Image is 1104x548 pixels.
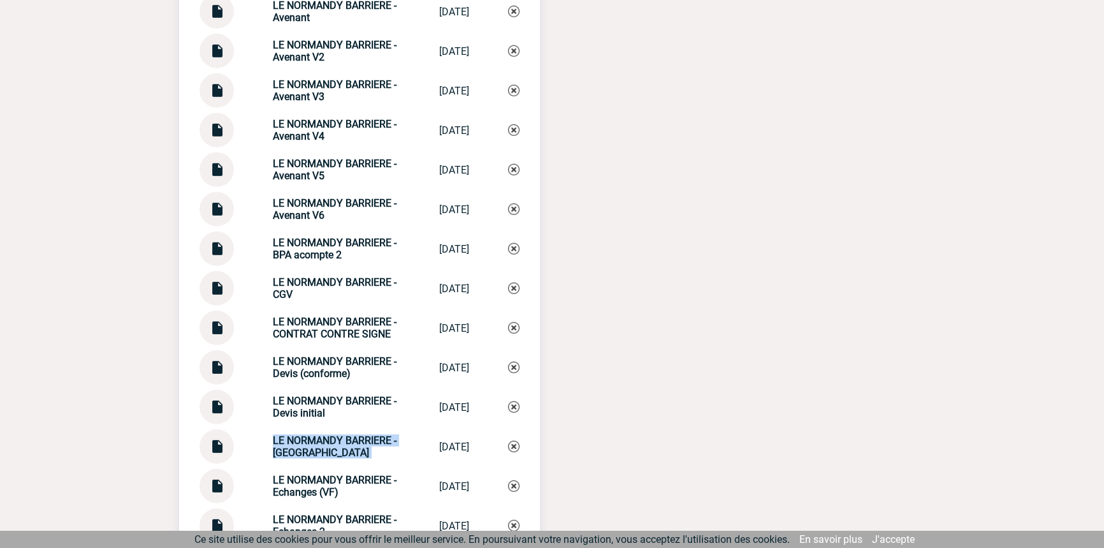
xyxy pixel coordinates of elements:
[273,158,396,182] strong: LE NORMANDY BARRIERE - Avenant V5
[439,45,469,57] div: [DATE]
[872,533,915,545] a: J'accepte
[508,401,519,413] img: Supprimer
[508,480,519,492] img: Supprimer
[439,283,469,295] div: [DATE]
[508,283,519,294] img: Supprimer
[273,237,396,261] strong: LE NORMANDY BARRIERE - BPA acompte 2
[273,197,396,221] strong: LE NORMANDY BARRIERE - Avenant V6
[273,355,396,380] strong: LE NORMANDY BARRIERE - Devis (conforme)
[508,204,519,215] img: Supprimer
[273,39,396,63] strong: LE NORMANDY BARRIERE - Avenant V2
[439,520,469,532] div: [DATE]
[273,434,396,459] strong: LE NORMANDY BARRIERE - [GEOGRAPHIC_DATA]
[508,243,519,255] img: Supprimer
[508,45,519,57] img: Supprimer
[439,441,469,453] div: [DATE]
[799,533,862,545] a: En savoir plus
[273,395,396,419] strong: LE NORMANDY BARRIERE - Devis initial
[439,164,469,176] div: [DATE]
[439,85,469,97] div: [DATE]
[508,520,519,531] img: Supprimer
[273,514,396,538] strong: LE NORMANDY BARRIERE - Echanges 2
[273,474,396,498] strong: LE NORMANDY BARRIERE - Echanges (VF)
[508,164,519,175] img: Supprimer
[508,441,519,452] img: Supprimer
[273,118,396,142] strong: LE NORMANDY BARRIERE - Avenant V4
[439,6,469,18] div: [DATE]
[508,6,519,17] img: Supprimer
[439,362,469,374] div: [DATE]
[508,85,519,96] img: Supprimer
[508,322,519,334] img: Supprimer
[508,124,519,136] img: Supprimer
[439,480,469,492] div: [DATE]
[439,401,469,413] div: [DATE]
[273,78,396,103] strong: LE NORMANDY BARRIERE - Avenant V3
[439,124,469,137] div: [DATE]
[273,316,396,340] strong: LE NORMANDY BARRIERE - CONTRAT CONTRE SIGNE
[439,322,469,334] div: [DATE]
[439,243,469,255] div: [DATE]
[194,533,790,545] span: Ce site utilise des cookies pour vous offrir le meilleur service. En poursuivant votre navigation...
[508,362,519,373] img: Supprimer
[273,276,396,300] strong: LE NORMANDY BARRIERE - CGV
[439,204,469,216] div: [DATE]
